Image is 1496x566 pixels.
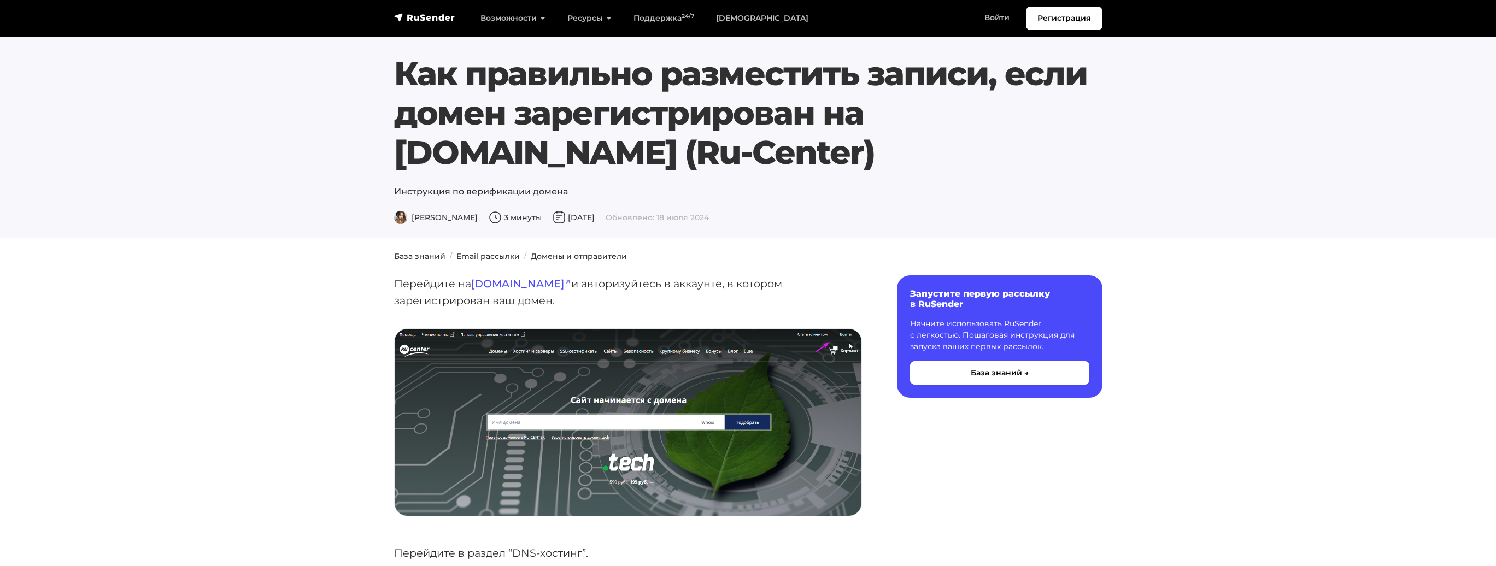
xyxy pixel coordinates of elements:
[394,275,862,309] p: Перейдите на и авторизуйтесь в аккаунте, в котором зарегистрирован ваш домен.
[973,7,1020,29] a: Войти
[394,54,1102,172] h1: Как правильно разместить записи, если домен зарегистрирован на [DOMAIN_NAME] (Ru-Center)
[489,213,542,222] span: 3 минуты
[471,277,571,290] a: [DOMAIN_NAME]
[394,251,445,261] a: База знаний
[705,7,819,30] a: [DEMOGRAPHIC_DATA]
[470,7,556,30] a: Возможности
[910,361,1089,385] button: База знаний →
[556,7,623,30] a: Ресурсы
[394,185,1102,198] p: Инструкция по верификации домена
[897,275,1102,398] a: Запустите первую рассылку в RuSender Начните использовать RuSender с легкостью. Пошаговая инструк...
[682,13,694,20] sup: 24/7
[623,7,705,30] a: Поддержка24/7
[456,251,520,261] a: Email рассылки
[606,213,709,222] span: Обновлено: 18 июля 2024
[553,213,595,222] span: [DATE]
[388,251,1109,262] nav: breadcrumb
[531,251,627,261] a: Домены и отправители
[394,545,862,562] p: Перейдите в раздел “DNS-хостинг”.
[910,288,1089,309] h6: Запустите первую рассылку в RuSender
[910,318,1089,352] p: Начните использовать RuSender с легкостью. Пошаговая инструкция для запуска ваших первых рассылок.
[1026,7,1102,30] a: Регистрация
[489,211,502,224] img: Время чтения
[553,211,566,224] img: Дата публикации
[394,12,455,23] img: RuSender
[394,213,478,222] span: [PERSON_NAME]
